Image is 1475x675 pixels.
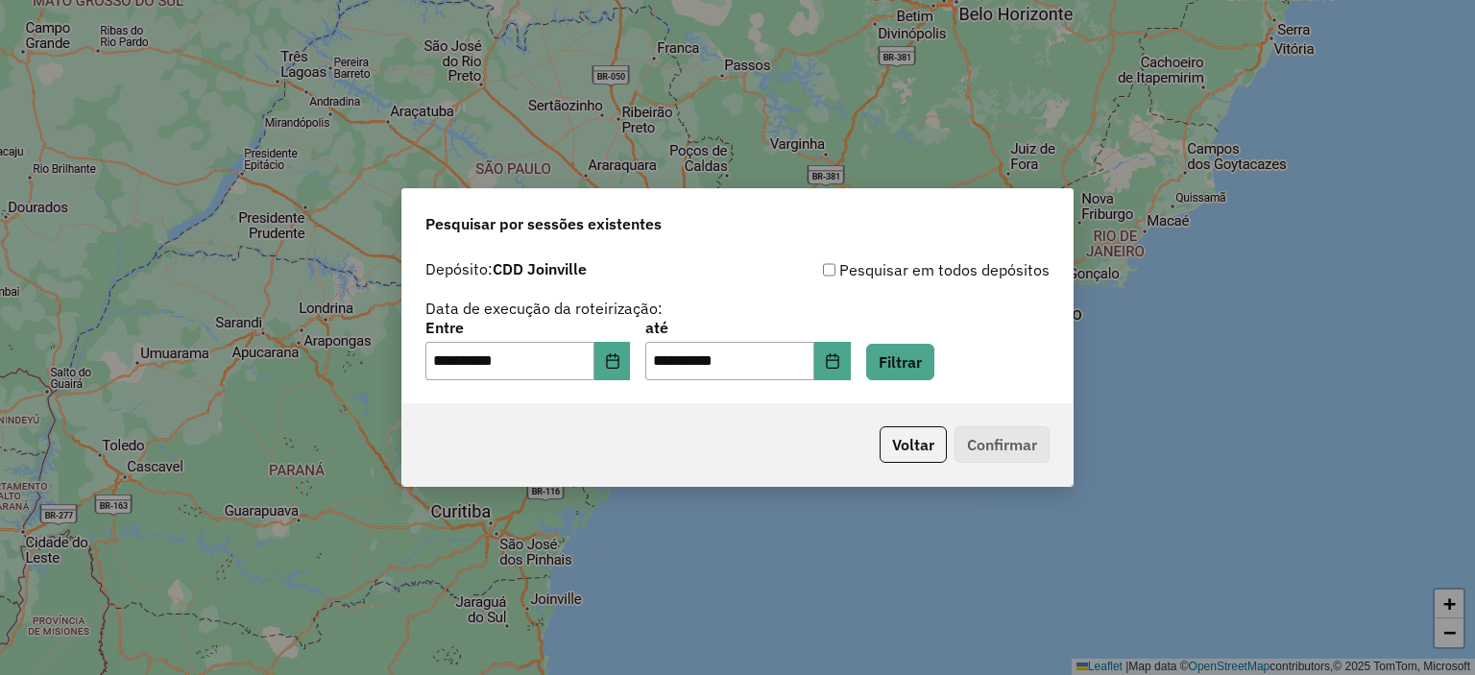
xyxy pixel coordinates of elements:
button: Choose Date [594,342,631,380]
div: Pesquisar em todos depósitos [737,258,1050,281]
label: Depósito: [425,257,587,280]
label: Entre [425,316,630,339]
button: Filtrar [866,344,934,380]
span: Pesquisar por sessões existentes [425,212,662,235]
button: Voltar [880,426,947,463]
strong: CDD Joinville [493,259,587,278]
button: Choose Date [814,342,851,380]
label: até [645,316,850,339]
label: Data de execução da roteirização: [425,297,663,320]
